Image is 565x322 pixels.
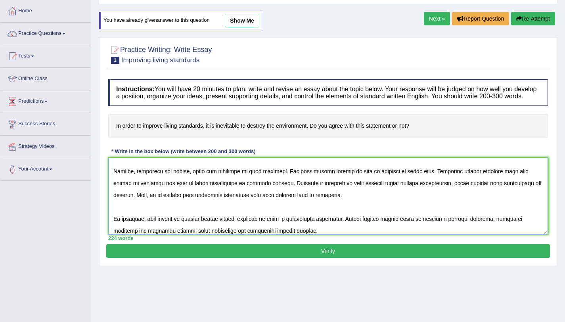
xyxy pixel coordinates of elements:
h4: In order to improve living standards, it is inevitable to destroy the environment. Do you agree w... [108,114,548,138]
button: Verify [106,244,550,258]
a: Next » [424,12,450,25]
a: Tests [0,45,91,65]
div: You have already given answer to this question [99,12,262,29]
div: 224 words [108,234,548,242]
a: Online Class [0,68,91,88]
h4: You will have 20 minutes to plan, write and revise an essay about the topic below. Your response ... [108,79,548,106]
a: show me [225,14,259,27]
a: Practice Questions [0,23,91,42]
a: Success Stories [0,113,91,133]
span: 1 [111,57,119,64]
a: Predictions [0,90,91,110]
h2: Practice Writing: Write Essay [108,44,212,64]
button: Re-Attempt [511,12,555,25]
button: Report Question [452,12,509,25]
a: Strategy Videos [0,136,91,155]
div: * Write in the box below (write between 200 and 300 words) [108,148,259,155]
small: Improving living standards [121,56,199,64]
a: Your Account [0,158,91,178]
b: Instructions: [116,86,155,92]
